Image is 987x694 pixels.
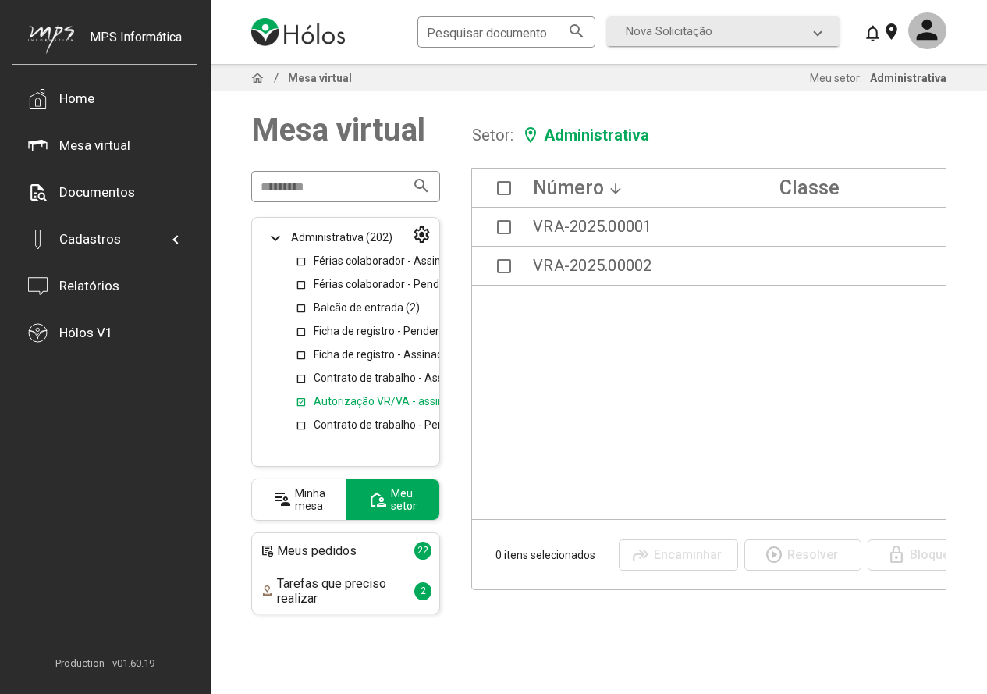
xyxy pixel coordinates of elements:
span: Administrativa [870,72,946,84]
div: 0 itens selecionados [495,549,595,561]
span: Meu setor: [810,72,862,84]
mat-icon: patient_list [273,490,292,509]
span: Nova Solicitação [626,24,712,38]
span: Encaminhar [654,547,722,562]
span: Production - v01.60.19 [12,657,197,669]
button: Resolver [744,539,861,571]
mat-icon: lock [887,546,906,564]
mat-icon: approval [260,582,277,600]
span: Setor: [472,126,513,144]
span: / [274,71,279,85]
mat-icon: check_box_outline_blank [291,322,310,340]
mat-icon: location_on [521,126,540,144]
a: Balcão de entrada (2) [314,301,420,314]
mat-expansion-panel-header: Nova Solicitação [607,16,840,46]
div: Documentos [59,184,135,200]
a: Ficha de registro - Assinados (19) [314,348,478,361]
a: Férias colaborador - Pendentes (2) [314,278,484,290]
mat-icon: check_box_outline_blank [291,345,310,364]
a: Férias colaborador - Assinados (158) [314,254,494,267]
a: Contrato de trabalho - Pendentes (1) [314,418,495,431]
span: Meus pedidos [277,543,414,558]
mat-icon: home [248,69,267,87]
div: VRA-2025.00002 [533,258,652,273]
mat-icon: settings [413,226,431,244]
mat-icon: play_circle [765,546,783,564]
button: Toggle Administrativa (202) [260,226,291,249]
mat-icon: search [567,21,586,40]
span: 2 [414,582,431,600]
div: Cadastros [59,231,121,247]
mat-icon: search [412,176,431,194]
mat-icon: check_box_outline_blank [291,298,310,317]
span: Administrativa [544,126,649,144]
button: Bloquear [868,539,985,571]
a: Autorização VR/VA - assinados (2) [314,395,485,408]
div: Mesa virtual [59,137,130,153]
mat-icon: check_box_outline_blank [291,275,310,294]
mat-icon: check_box [291,392,310,411]
mat-icon: expand_more [266,229,285,247]
mat-icon: check_box_outline_blank [291,415,310,434]
mat-icon: check_box_outline_blank [291,251,310,270]
div: Minha mesa [295,487,325,512]
div: Número [533,176,709,199]
a: Ficha de registro - Pendentes (1) [314,325,474,337]
mat-expansion-panel-header: Cadastros [28,215,182,262]
span: 22 [414,542,431,560]
span: Mesa virtual [251,112,425,148]
mat-icon: demography [260,541,277,560]
div: Hólos V1 [59,325,113,340]
a: Administrativa (202) [291,231,392,244]
mat-icon: forward [631,546,650,564]
div: Classe [779,176,896,199]
mat-icon: check_box_outline_blank [291,368,310,387]
img: mps-image-cropped.png [28,25,74,54]
span: Resolver [787,547,838,562]
button: Encaminhar [619,539,738,571]
div: Relatórios [59,278,119,294]
span: Mesa virtual [288,72,352,84]
a: Contrato de trabalho - Assinados (17) [314,372,499,384]
mat-icon: location_on [882,22,900,41]
span: Tarefas que preciso realizar [277,576,414,606]
div: Meu setor [391,487,417,512]
mat-icon: location_away [369,490,388,509]
div: VRA-2025.00001 [533,219,652,234]
span: Bloquear [910,547,961,562]
div: MPS Informática [90,30,182,69]
img: logo-holos.png [251,18,345,46]
div: Home [59,91,94,106]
